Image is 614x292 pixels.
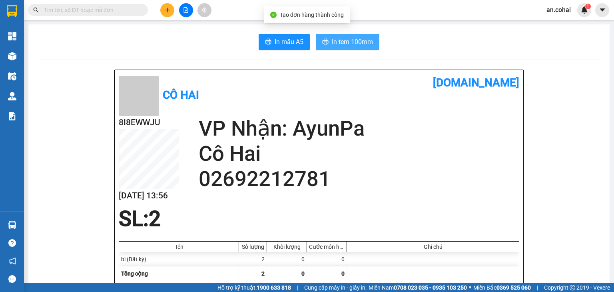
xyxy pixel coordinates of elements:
[72,30,87,40] span: Gửi:
[33,7,39,13] span: search
[217,283,291,292] span: Hỗ trợ kỹ thuật:
[8,52,16,60] img: warehouse-icon
[8,92,16,100] img: warehouse-icon
[44,6,138,14] input: Tìm tên, số ĐT hoặc mã đơn
[496,284,531,291] strong: 0369 525 060
[121,270,148,277] span: Tổng cộng
[8,275,16,283] span: message
[586,4,589,9] span: 1
[149,206,161,231] span: 2
[307,252,347,266] div: 0
[257,284,291,291] strong: 1900 633 818
[433,76,519,89] b: [DOMAIN_NAME]
[473,283,531,292] span: Miền Bắc
[270,12,277,18] span: check-circle
[537,283,538,292] span: |
[8,257,16,265] span: notification
[20,6,54,18] b: Cô Hai
[265,38,271,46] span: printer
[275,37,303,47] span: In mẫu A5
[72,22,101,28] span: [DATE] 13:40
[8,32,16,40] img: dashboard-icon
[119,252,239,266] div: bì (Bất kỳ)
[119,189,179,202] h2: [DATE] 13:56
[581,6,588,14] img: icon-new-feature
[7,5,17,17] img: logo-vxr
[301,270,305,277] span: 0
[540,5,577,15] span: an.cohai
[8,112,16,120] img: solution-icon
[261,270,265,277] span: 2
[469,286,471,289] span: ⚪️
[599,6,606,14] span: caret-down
[369,283,467,292] span: Miền Nam
[341,270,345,277] span: 0
[119,206,149,231] span: SL:
[570,285,575,290] span: copyright
[163,88,199,102] b: Cô Hai
[322,38,329,46] span: printer
[239,252,267,266] div: 2
[259,34,310,50] button: printerIn mẫu A5
[394,284,467,291] strong: 0708 023 035 - 0935 103 250
[160,3,174,17] button: plus
[72,44,156,53] span: [PERSON_NAME] HCM
[595,3,609,17] button: caret-down
[199,166,519,192] h2: 02692212781
[316,34,379,50] button: printerIn tem 100mm
[304,283,367,292] span: Cung cấp máy in - giấy in:
[199,141,519,166] h2: Cô Hai
[267,252,307,266] div: 0
[197,3,211,17] button: aim
[8,72,16,80] img: warehouse-icon
[349,244,517,250] div: Ghi chú
[119,116,179,129] h2: 8I8EWWJU
[121,244,237,250] div: Tên
[199,116,519,141] h2: VP Nhận: AyunPa
[297,283,298,292] span: |
[241,244,265,250] div: Số lượng
[269,244,305,250] div: Khối lượng
[183,7,189,13] span: file-add
[8,239,16,247] span: question-circle
[8,221,16,229] img: warehouse-icon
[585,4,591,9] sup: 1
[179,3,193,17] button: file-add
[72,55,96,69] span: BAO
[4,25,44,37] h2: EPSMLIQC
[280,12,344,18] span: Tạo đơn hàng thành công
[201,7,207,13] span: aim
[309,244,345,250] div: Cước món hàng
[165,7,170,13] span: plus
[332,37,373,47] span: In tem 100mm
